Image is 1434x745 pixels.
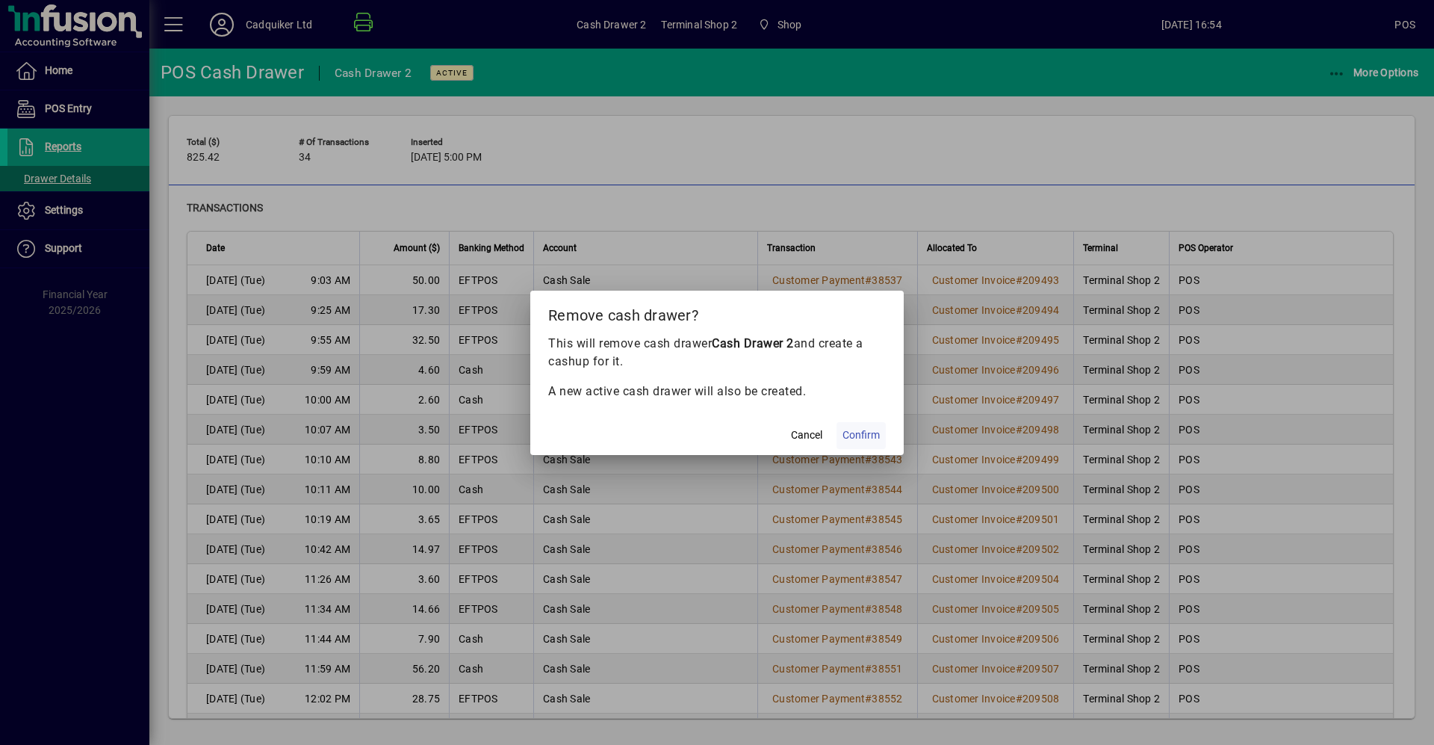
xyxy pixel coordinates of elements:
span: Confirm [842,427,880,443]
button: Cancel [783,422,831,449]
h2: Remove cash drawer? [530,291,904,334]
button: Confirm [836,422,886,449]
span: Cancel [791,427,822,443]
b: Cash Drawer 2 [712,336,794,350]
p: A new active cash drawer will also be created. [548,383,886,401]
p: This will remove cash drawer and create a cashup for it. [548,335,886,371]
